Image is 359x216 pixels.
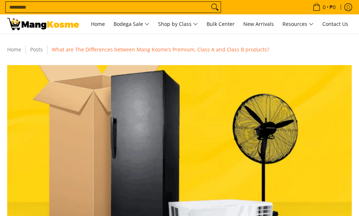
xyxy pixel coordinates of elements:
nav: Main Menu [86,14,352,34]
a: Posts [30,46,43,53]
span: Home [91,20,105,27]
a: Home [87,14,109,34]
nav: Breadcrumbs [4,45,355,54]
span: What are The Differences between Mang Kosme’s Premium, Class A and Class B products? [52,46,269,53]
a: New Arrivals [240,14,277,34]
span: Shop by Class [158,20,198,29]
a: Contact Us [319,14,352,34]
span: New Arrivals [243,20,274,27]
span: Bodega Sale [114,20,149,29]
img: Mang Kosme&#39;s Premium, Class A, &amp; Class B Home Appliances l MK Blog [7,18,79,30]
span: ₱0 [328,5,337,10]
a: Resources [279,14,317,34]
a: Bodega Sale [110,14,153,34]
a: Shop by Class [155,14,202,34]
a: Home [7,46,21,53]
span: • [310,3,338,11]
a: Bulk Center [203,14,238,34]
button: Search [209,2,221,13]
span: 0 [322,5,327,10]
span: Resources [282,20,314,29]
span: Contact Us [322,20,348,27]
span: Bulk Center [207,20,235,27]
